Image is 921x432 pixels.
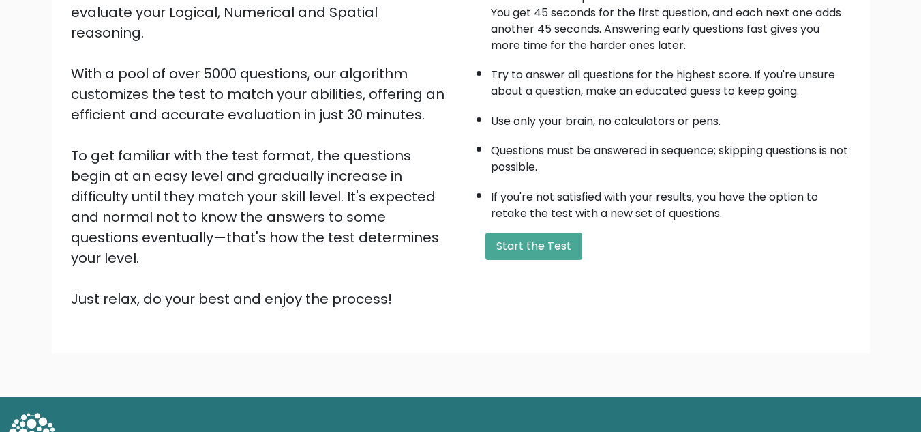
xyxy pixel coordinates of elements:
[491,106,851,130] li: Use only your brain, no calculators or pens.
[491,182,851,222] li: If you're not satisfied with your results, you have the option to retake the test with a new set ...
[491,60,851,100] li: Try to answer all questions for the highest score. If you're unsure about a question, make an edu...
[485,233,582,260] button: Start the Test
[491,136,851,175] li: Questions must be answered in sequence; skipping questions is not possible.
